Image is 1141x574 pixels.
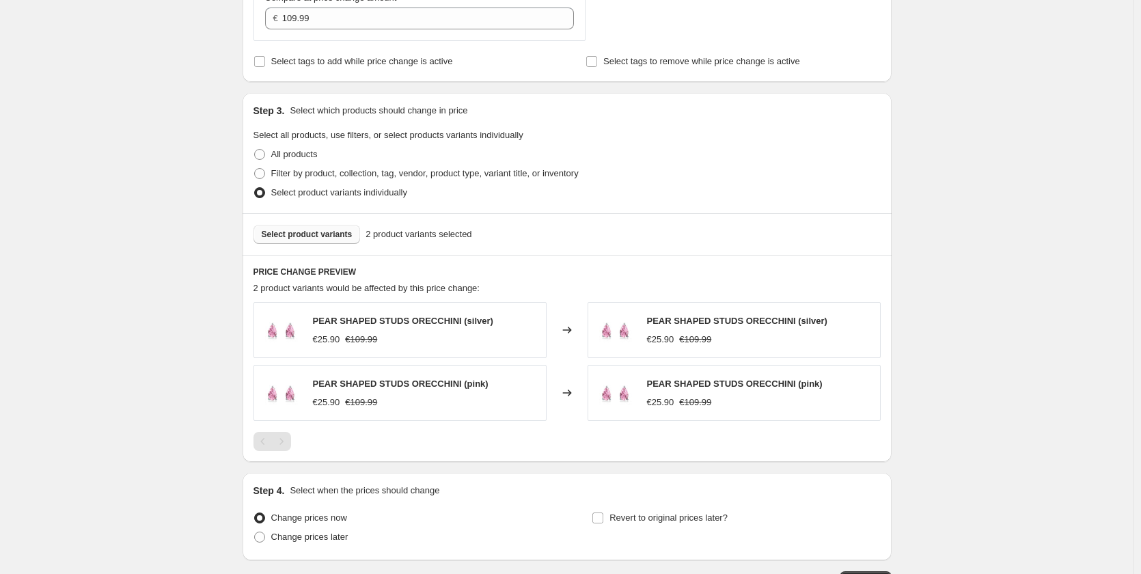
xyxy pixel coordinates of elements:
[253,432,291,451] nav: Pagination
[271,56,453,66] span: Select tags to add while price change is active
[261,310,302,351] img: 20USD_80x.jpg
[313,316,493,326] span: PEAR SHAPED STUDS ORECCHINI (silver)
[271,187,407,197] span: Select product variants individually
[647,316,827,326] span: PEAR SHAPED STUDS ORECCHINI (silver)
[290,484,439,497] p: Select when the prices should change
[679,333,711,346] strike: €109.99
[253,266,881,277] h6: PRICE CHANGE PREVIEW
[253,130,523,140] span: Select all products, use filters, or select products variants individually
[366,228,471,241] span: 2 product variants selected
[345,396,377,409] strike: €109.99
[595,310,636,351] img: 20USD_80x.jpg
[603,56,800,66] span: Select tags to remove while price change is active
[647,333,674,346] div: €25.90
[313,379,489,389] span: PEAR SHAPED STUDS ORECCHINI (pink)
[313,396,340,409] div: €25.90
[271,149,318,159] span: All products
[262,229,353,240] span: Select product variants
[253,283,480,293] span: 2 product variants would be affected by this price change:
[273,13,278,23] span: €
[253,225,361,244] button: Select product variants
[595,372,636,413] img: 20USD_80x.jpg
[271,168,579,178] span: Filter by product, collection, tag, vendor, product type, variant title, or inventory
[679,396,711,409] strike: €109.99
[271,532,348,542] span: Change prices later
[647,379,823,389] span: PEAR SHAPED STUDS ORECCHINI (pink)
[253,484,285,497] h2: Step 4.
[313,333,340,346] div: €25.90
[261,372,302,413] img: 20USD_80x.jpg
[345,333,377,346] strike: €109.99
[253,104,285,118] h2: Step 3.
[290,104,467,118] p: Select which products should change in price
[647,396,674,409] div: €25.90
[282,8,553,29] input: 80.00
[609,512,728,523] span: Revert to original prices later?
[271,512,347,523] span: Change prices now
